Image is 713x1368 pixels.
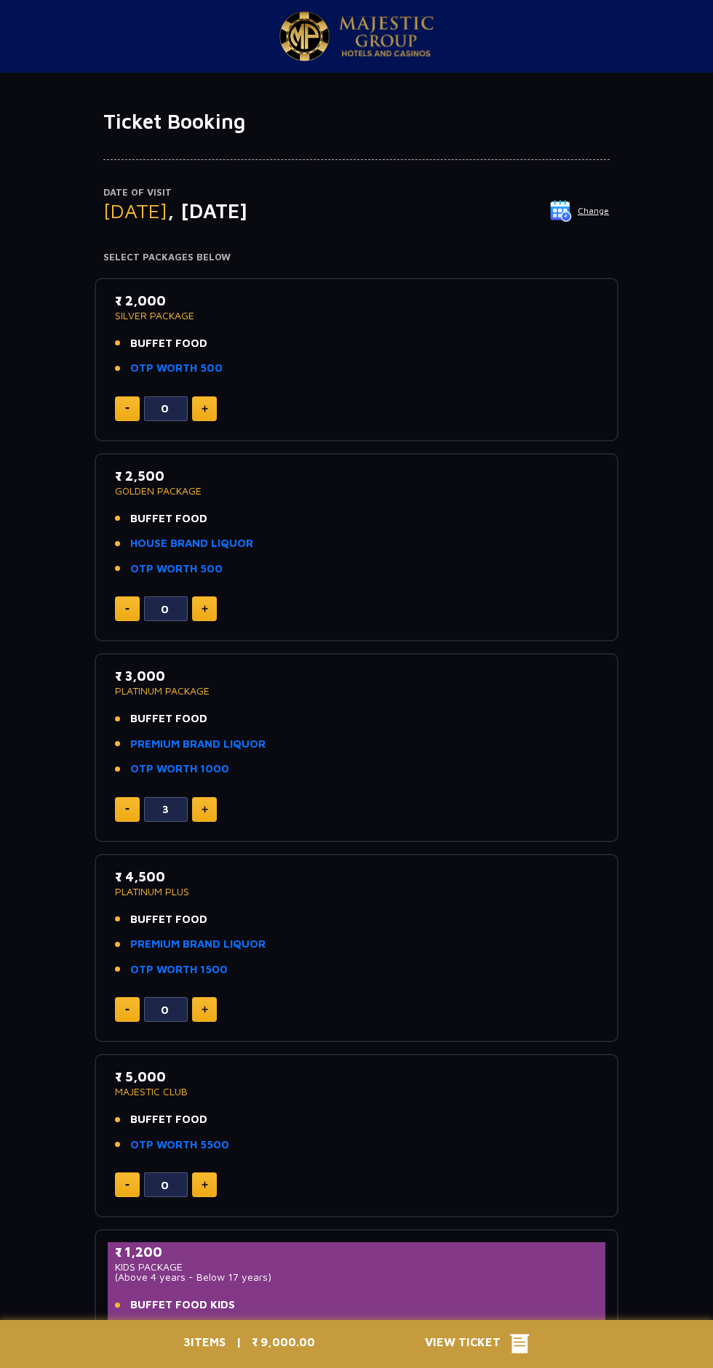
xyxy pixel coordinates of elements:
[252,1335,315,1348] span: ₹ 9,000.00
[130,335,207,352] span: BUFFET FOOD
[202,605,208,612] img: plus
[130,535,253,552] a: HOUSE BRAND LIQUOR
[130,961,228,978] a: OTP WORTH 1500
[115,887,598,897] p: PLATINUM PLUS
[130,1137,229,1153] a: OTP WORTH 5500
[130,936,266,953] a: PREMIUM BRAND LIQUOR
[279,12,330,61] img: Majestic Pride
[115,1067,598,1087] p: ₹ 5,000
[226,1333,252,1355] p: |
[125,1009,130,1011] img: minus
[115,311,598,321] p: SILVER PACKAGE
[103,109,610,134] h1: Ticket Booking
[130,511,207,527] span: BUFFET FOOD
[130,911,207,928] span: BUFFET FOOD
[339,16,434,57] img: Majestic Pride
[103,199,167,223] span: [DATE]
[115,666,598,686] p: ₹ 3,000
[115,291,598,311] p: ₹ 2,000
[115,867,598,887] p: ₹ 4,500
[202,1006,208,1013] img: plus
[125,1184,130,1186] img: minus
[202,806,208,813] img: plus
[202,1181,208,1188] img: plus
[115,1087,598,1097] p: MAJESTIC CLUB
[103,185,610,200] p: Date of Visit
[115,1272,598,1282] p: (Above 4 years - Below 17 years)
[130,360,223,377] a: OTP WORTH 500
[115,686,598,696] p: PLATINUM PACKAGE
[115,486,598,496] p: GOLDEN PACKAGE
[425,1333,510,1355] span: View Ticket
[125,407,130,409] img: minus
[130,1297,235,1313] span: BUFFET FOOD KIDS
[103,252,610,263] h4: Select Packages Below
[183,1335,191,1348] span: 3
[130,736,266,753] a: PREMIUM BRAND LIQUOR
[125,808,130,810] img: minus
[130,1111,207,1128] span: BUFFET FOOD
[115,466,598,486] p: ₹ 2,500
[167,199,247,223] span: , [DATE]
[130,761,229,777] a: OTP WORTH 1000
[549,199,610,223] button: Change
[125,608,130,610] img: minus
[425,1333,530,1355] button: View Ticket
[183,1333,226,1355] p: ITEMS
[130,711,207,727] span: BUFFET FOOD
[115,1242,598,1262] p: ₹ 1,200
[115,1262,598,1272] p: KIDS PACKAGE
[202,405,208,412] img: plus
[130,561,223,577] a: OTP WORTH 500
